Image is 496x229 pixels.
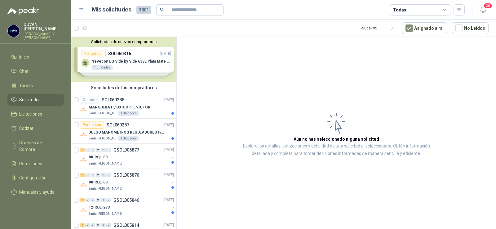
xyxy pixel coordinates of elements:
[163,222,174,228] p: [DATE]
[359,23,397,33] div: 1 - 50 de 795
[96,198,100,202] div: 0
[7,137,64,155] a: Órdenes de Compra
[85,223,90,227] div: 0
[80,173,85,177] div: 1
[19,54,29,60] span: Inicio
[71,37,176,82] div: Solicitudes de nuevos compradoresPor cotizarSOL060316[DATE] Nevecon LG Side by Side 638L Plata Ma...
[71,119,176,144] a: Por cotizarSOL060287[DATE] Company LogoJUEGO MANOMETROS REGULADORES P/OXIGENOSanta [PERSON_NAME]1...
[89,205,110,211] p: 12-RQL-273
[85,198,90,202] div: 0
[80,181,87,189] img: Company Logo
[101,198,106,202] div: 0
[163,97,174,103] p: [DATE]
[91,148,95,152] div: 0
[163,172,174,178] p: [DATE]
[80,198,85,202] div: 1
[7,172,64,184] a: Configuración
[118,136,139,141] div: 1 Unidades
[71,82,176,94] div: Solicitudes de tus compradores
[163,197,174,203] p: [DATE]
[89,161,122,166] p: Santa [PERSON_NAME]
[24,32,64,40] p: [PERSON_NAME] Y [PERSON_NAME]
[7,94,64,106] a: Solicitudes
[101,223,106,227] div: 0
[107,123,129,127] p: SOL060287
[118,111,139,116] div: 1 Unidades
[89,104,150,110] p: MANGUERA P / OXICORTE VICTOR
[113,223,139,227] p: GSOL005814
[80,121,104,129] div: Por cotizar
[160,7,164,12] span: search
[477,4,489,15] button: 20
[106,148,111,152] div: 0
[19,68,29,75] span: Chat
[91,173,95,177] div: 0
[106,173,111,177] div: 0
[102,98,124,102] p: SOL060288
[19,189,55,196] span: Manuales y ayuda
[7,158,64,170] a: Remisiones
[80,106,87,113] img: Company Logo
[163,147,174,153] p: [DATE]
[101,173,106,177] div: 0
[113,148,139,152] p: GSOL005877
[19,125,33,132] span: Cotizar
[19,82,33,89] span: Tareas
[80,206,87,214] img: Company Logo
[80,148,85,152] div: 1
[113,173,139,177] p: GSOL005876
[85,148,90,152] div: 0
[7,122,64,134] a: Cotizar
[96,173,100,177] div: 0
[7,108,64,120] a: Licitaciones
[402,22,447,34] button: Asignado a mi
[106,198,111,202] div: 0
[89,180,108,186] p: 80-RQL-88
[113,198,139,202] p: GSOL005846
[89,136,117,141] p: Santa [PERSON_NAME]
[484,3,492,9] span: 20
[89,130,166,135] p: JUEGO MANOMETROS REGULADORES P/OXIGENO
[80,146,175,166] a: 1 0 0 0 0 0 GSOL005877[DATE] Company Logo80-RQL-88Santa [PERSON_NAME]
[106,223,111,227] div: 0
[74,39,174,44] button: Solicitudes de nuevos compradores
[7,80,64,91] a: Tareas
[294,136,379,143] h3: Aún no has seleccionado niguna solicitud
[7,186,64,198] a: Manuales y ayuda
[8,25,20,37] img: Company Logo
[393,7,406,13] div: Todas
[239,143,434,157] p: Explora los detalles, cotizaciones y actividad de una solicitud al seleccionarla. Obtén informaci...
[80,171,175,191] a: 1 0 0 0 0 0 GSOL005876[DATE] Company Logo80-RQL-88Santa [PERSON_NAME]
[71,94,176,119] a: CerradoSOL060288[DATE] Company LogoMANGUERA P / OXICORTE VICTORSanta [PERSON_NAME]1 Unidades
[19,139,58,153] span: Órdenes de Compra
[19,111,42,117] span: Licitaciones
[7,7,39,15] img: Logo peakr
[96,223,100,227] div: 0
[24,22,64,31] p: DUVAN [PERSON_NAME]
[92,5,131,14] h1: Mis solicitudes
[80,196,175,216] a: 1 0 0 0 0 0 GSOL005846[DATE] Company Logo12-RQL-273Santa [PERSON_NAME]
[80,131,87,139] img: Company Logo
[89,155,108,161] p: 80-RQL-88
[91,223,95,227] div: 0
[96,148,100,152] div: 0
[19,96,41,103] span: Solicitudes
[80,223,85,227] div: 1
[89,211,122,216] p: Santa [PERSON_NAME]
[91,198,95,202] div: 0
[89,186,122,191] p: Santa [PERSON_NAME]
[19,160,42,167] span: Remisiones
[101,148,106,152] div: 0
[80,156,87,164] img: Company Logo
[89,111,117,116] p: Santa [PERSON_NAME]
[85,173,90,177] div: 0
[80,96,99,103] div: Cerrado
[19,174,46,181] span: Configuración
[452,22,489,34] button: No Leídos
[7,51,64,63] a: Inicio
[7,65,64,77] a: Chat
[163,122,174,128] p: [DATE]
[136,6,151,14] span: 3801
